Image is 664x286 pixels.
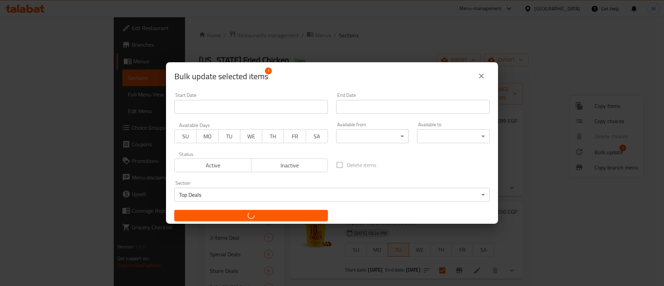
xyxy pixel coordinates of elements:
[174,158,251,172] button: Active
[254,160,325,170] span: Inactive
[221,131,238,141] span: TU
[240,129,262,143] button: WE
[251,158,328,172] button: Inactive
[473,68,490,84] button: close
[174,71,268,82] span: Selected items count
[199,131,215,141] span: MO
[177,131,194,141] span: SU
[262,129,284,143] button: TH
[174,188,490,202] div: Top Deals
[177,160,249,170] span: Active
[218,129,240,143] button: TU
[174,129,196,143] button: SU
[265,67,272,74] span: 1
[265,131,281,141] span: TH
[336,129,409,143] div: ​
[306,129,328,143] button: SA
[243,131,259,141] span: WE
[417,129,490,143] div: ​
[309,131,325,141] span: SA
[347,161,376,169] span: Delete items
[196,129,218,143] button: MO
[284,129,306,143] button: FR
[287,131,303,141] span: FR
